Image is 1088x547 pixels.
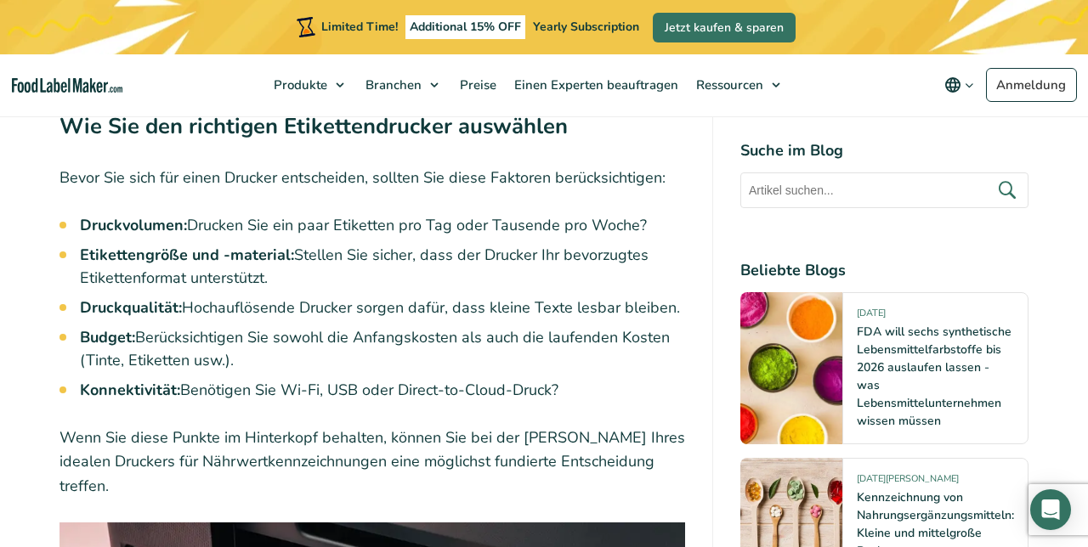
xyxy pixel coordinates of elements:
[857,472,959,492] span: [DATE][PERSON_NAME]
[857,324,1011,429] a: FDA will sechs synthetische Lebensmittelfarbstoffe bis 2026 auslaufen lassen - was Lebensmittelun...
[59,426,685,499] p: Wenn Sie diese Punkte im Hinterkopf behalten, können Sie bei der [PERSON_NAME] Ihres idealen Druc...
[80,244,685,290] li: Stellen Sie sicher, dass der Drucker Ihr bevorzugtes Etikettenformat unterstützt.
[265,54,353,116] a: Produkte
[357,54,447,116] a: Branchen
[321,19,398,35] span: Limited Time!
[59,111,568,141] strong: Wie Sie den richtigen Etikettendrucker auswählen
[80,327,135,347] strong: Budget:
[80,215,187,235] strong: Druckvolumen:
[1030,489,1071,530] div: Open Intercom Messenger
[80,214,685,237] li: Drucken Sie ein paar Etiketten pro Tag oder Tausende pro Woche?
[405,15,525,39] span: Additional 15% OFF
[740,172,1028,208] input: Artikel suchen...
[688,54,789,116] a: Ressourcen
[509,76,680,93] span: Einen Experten beauftragen
[80,245,294,265] strong: Etikettengröße und -material:
[80,379,685,402] li: Benötigen Sie Wi-Fi, USB oder Direct-to-Cloud-Druck?
[80,380,180,400] strong: Konnektivität:
[740,259,1028,282] h4: Beliebte Blogs
[740,139,1028,162] h4: Suche im Blog
[451,54,501,116] a: Preise
[857,307,886,326] span: [DATE]
[59,166,685,190] p: Bevor Sie sich für einen Drucker entscheiden, sollten Sie diese Faktoren berücksichtigen:
[80,326,685,372] li: Berücksichtigen Sie sowohl die Anfangskosten als auch die laufenden Kosten (Tinte, Etiketten usw.).
[360,76,423,93] span: Branchen
[653,13,796,42] a: Jetzt kaufen & sparen
[269,76,329,93] span: Produkte
[986,68,1077,102] a: Anmeldung
[691,76,765,93] span: Ressourcen
[80,296,685,319] li: Hochauflösende Drucker sorgen dafür, dass kleine Texte lesbar bleiben.
[455,76,498,93] span: Preise
[80,297,182,318] strong: Druckqualität:
[506,54,683,116] a: Einen Experten beauftragen
[533,19,639,35] span: Yearly Subscription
